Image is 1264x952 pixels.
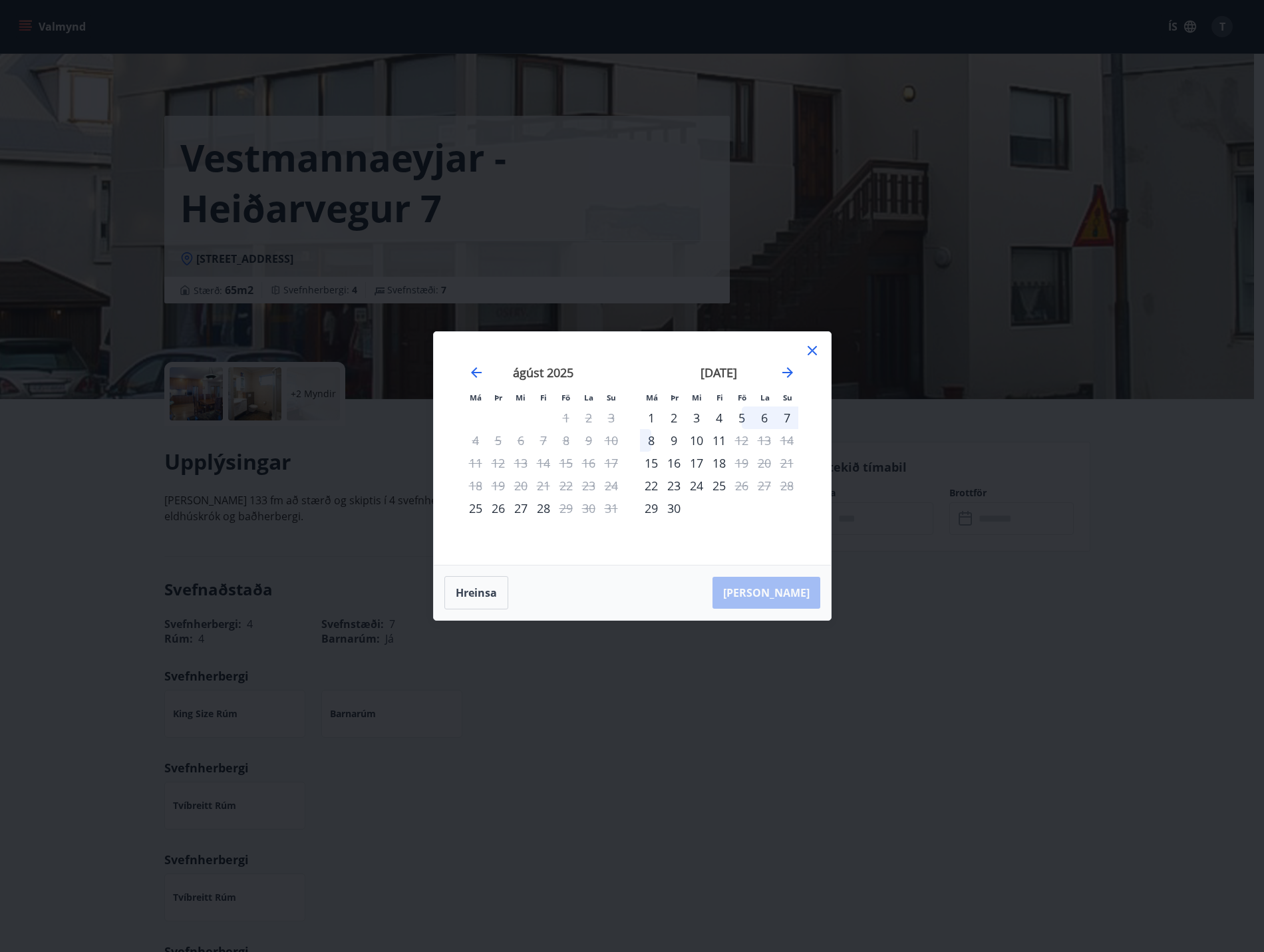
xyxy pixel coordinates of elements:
div: Aðeins útritun í boði [730,429,753,452]
div: Aðeins útritun í boði [730,474,753,497]
td: Choose þriðjudagur, 9. september 2025 as your check-in date. It’s available. [663,429,685,452]
small: Fö [738,393,746,402]
td: Not available. laugardagur, 20. september 2025 [753,452,776,474]
div: Calendar [450,348,815,549]
td: Not available. fimmtudagur, 14. ágúst 2025 [532,452,555,474]
div: 7 [776,406,798,429]
td: Not available. laugardagur, 9. ágúst 2025 [577,429,600,452]
small: Fi [540,393,547,402]
td: Not available. laugardagur, 16. ágúst 2025 [577,452,600,474]
div: Aðeins innritun í boði [640,406,663,429]
td: Not available. miðvikudagur, 6. ágúst 2025 [510,429,532,452]
td: Not available. sunnudagur, 31. ágúst 2025 [600,497,623,520]
small: Mi [692,393,702,402]
td: Choose miðvikudagur, 27. ágúst 2025 as your check-in date. It’s available. [510,497,532,520]
td: Not available. mánudagur, 18. ágúst 2025 [464,474,487,497]
small: Má [646,393,658,402]
td: Not available. þriðjudagur, 12. ágúst 2025 [487,452,510,474]
td: Not available. föstudagur, 1. ágúst 2025 [555,406,577,429]
td: Not available. sunnudagur, 21. september 2025 [776,452,798,474]
td: Choose mánudagur, 22. september 2025 as your check-in date. It’s available. [640,474,663,497]
div: Aðeins útritun í boði [730,452,753,474]
div: 6 [753,406,776,429]
small: Fi [716,393,723,402]
div: 2 [663,406,685,429]
td: Not available. fimmtudagur, 21. ágúst 2025 [532,474,555,497]
div: 27 [510,497,532,520]
div: 24 [685,474,708,497]
td: Not available. föstudagur, 22. ágúst 2025 [555,474,577,497]
td: Not available. sunnudagur, 14. september 2025 [776,429,798,452]
button: Hreinsa [444,576,508,609]
td: Choose fimmtudagur, 28. ágúst 2025 as your check-in date. It’s available. [532,497,555,520]
div: 30 [663,497,685,520]
td: Not available. þriðjudagur, 19. ágúst 2025 [487,474,510,497]
td: Not available. sunnudagur, 17. ágúst 2025 [600,452,623,474]
td: Choose laugardagur, 6. september 2025 as your check-in date. It’s available. [753,406,776,429]
div: 17 [685,452,708,474]
td: Not available. föstudagur, 15. ágúst 2025 [555,452,577,474]
strong: [DATE] [701,365,737,381]
div: Aðeins innritun í boði [640,497,663,520]
td: Choose miðvikudagur, 17. september 2025 as your check-in date. It’s available. [685,452,708,474]
td: Not available. laugardagur, 2. ágúst 2025 [577,406,600,429]
td: Not available. þriðjudagur, 5. ágúst 2025 [487,429,510,452]
td: Choose miðvikudagur, 3. september 2025 as your check-in date. It’s available. [685,406,708,429]
td: Not available. föstudagur, 29. ágúst 2025 [555,497,577,520]
div: Aðeins innritun í boði [640,474,663,497]
div: 18 [708,452,730,474]
small: Su [783,393,792,402]
td: Not available. laugardagur, 30. ágúst 2025 [577,497,600,520]
td: Choose mánudagur, 15. september 2025 as your check-in date. It’s available. [640,452,663,474]
td: Not available. miðvikudagur, 20. ágúst 2025 [510,474,532,497]
td: Choose mánudagur, 29. september 2025 as your check-in date. It’s available. [640,497,663,520]
td: Choose mánudagur, 8. september 2025 as your check-in date. It’s available. [640,429,663,452]
div: 11 [708,429,730,452]
small: Fö [561,393,570,402]
td: Not available. sunnudagur, 3. ágúst 2025 [600,406,623,429]
td: Not available. föstudagur, 26. september 2025 [730,474,753,497]
td: Choose sunnudagur, 7. september 2025 as your check-in date. It’s available. [776,406,798,429]
div: 25 [708,474,730,497]
td: Choose miðvikudagur, 10. september 2025 as your check-in date. It’s available. [685,429,708,452]
td: Choose þriðjudagur, 23. september 2025 as your check-in date. It’s available. [663,474,685,497]
div: 4 [708,406,730,429]
td: Not available. föstudagur, 8. ágúst 2025 [555,429,577,452]
td: Not available. miðvikudagur, 13. ágúst 2025 [510,452,532,474]
td: Choose fimmtudagur, 4. september 2025 as your check-in date. It’s available. [708,406,730,429]
div: 16 [663,452,685,474]
div: 3 [685,406,708,429]
td: Not available. sunnudagur, 24. ágúst 2025 [600,474,623,497]
td: Choose mánudagur, 1. september 2025 as your check-in date. It’s available. [640,406,663,429]
small: Su [607,393,616,402]
div: 5 [730,406,753,429]
td: Choose þriðjudagur, 26. ágúst 2025 as your check-in date. It’s available. [487,497,510,520]
div: Move forward to switch to the next month. [780,365,796,381]
div: Aðeins útritun í boði [555,497,577,520]
td: Not available. laugardagur, 13. september 2025 [753,429,776,452]
div: Aðeins innritun í boði [464,497,487,520]
td: Choose þriðjudagur, 30. september 2025 as your check-in date. It’s available. [663,497,685,520]
td: Not available. laugardagur, 23. ágúst 2025 [577,474,600,497]
td: Not available. sunnudagur, 10. ágúst 2025 [600,429,623,452]
td: Not available. mánudagur, 4. ágúst 2025 [464,429,487,452]
small: Mi [516,393,526,402]
div: 8 [640,429,663,452]
div: 28 [532,497,555,520]
td: Choose þriðjudagur, 16. september 2025 as your check-in date. It’s available. [663,452,685,474]
div: Aðeins innritun í boði [640,452,663,474]
td: Not available. föstudagur, 19. september 2025 [730,452,753,474]
small: Þr [494,393,502,402]
td: Not available. mánudagur, 11. ágúst 2025 [464,452,487,474]
small: Má [470,393,482,402]
td: Choose miðvikudagur, 24. september 2025 as your check-in date. It’s available. [685,474,708,497]
td: Choose fimmtudagur, 11. september 2025 as your check-in date. It’s available. [708,429,730,452]
td: Choose föstudagur, 5. september 2025 as your check-in date. It’s available. [730,406,753,429]
td: Choose þriðjudagur, 2. september 2025 as your check-in date. It’s available. [663,406,685,429]
small: La [584,393,593,402]
td: Choose fimmtudagur, 18. september 2025 as your check-in date. It’s available. [708,452,730,474]
td: Not available. föstudagur, 12. september 2025 [730,429,753,452]
td: Not available. fimmtudagur, 7. ágúst 2025 [532,429,555,452]
td: Choose mánudagur, 25. ágúst 2025 as your check-in date. It’s available. [464,497,487,520]
div: 9 [663,429,685,452]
